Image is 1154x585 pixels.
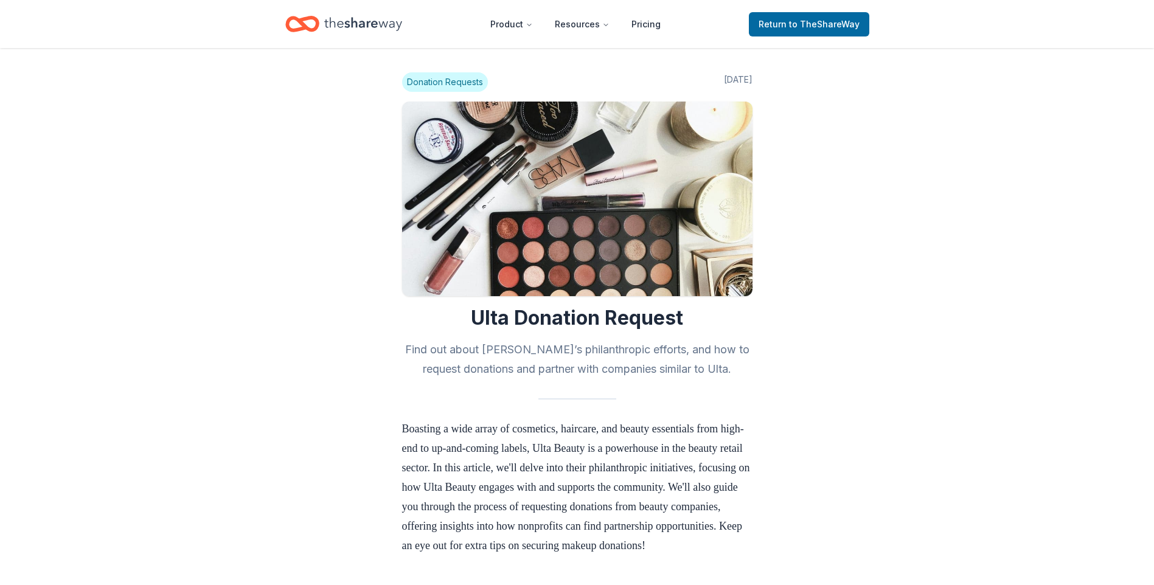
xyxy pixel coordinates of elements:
[724,72,753,92] span: [DATE]
[402,306,753,330] h1: Ulta Donation Request
[285,10,402,38] a: Home
[749,12,869,36] a: Returnto TheShareWay
[481,12,543,36] button: Product
[545,12,619,36] button: Resources
[789,19,860,29] span: to TheShareWay
[622,12,670,36] a: Pricing
[402,102,753,296] img: Image for Ulta Donation Request
[402,72,488,92] span: Donation Requests
[481,10,670,38] nav: Main
[402,419,753,555] p: Boasting a wide array of cosmetics, haircare, and beauty essentials from high-end to up-and-comin...
[402,340,753,379] h2: Find out about [PERSON_NAME]’s philanthropic efforts, and how to request donations and partner wi...
[759,17,860,32] span: Return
